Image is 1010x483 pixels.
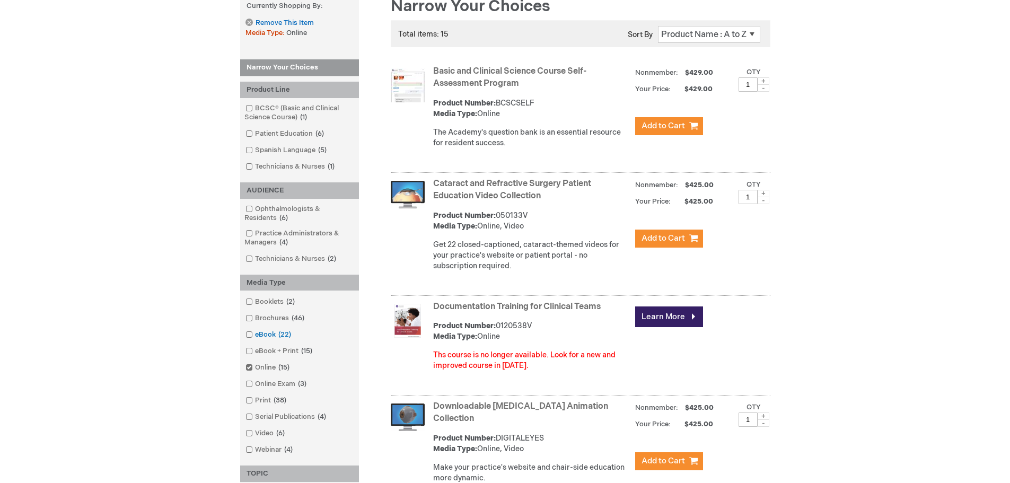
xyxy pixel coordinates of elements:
[672,420,715,428] span: $425.00
[243,103,356,122] a: BCSC® (Basic and Clinical Science Course)1
[315,146,329,154] span: 5
[256,18,314,28] span: Remove This Item
[240,466,359,482] div: TOPIC
[277,238,291,247] span: 4
[276,363,292,372] span: 15
[243,396,291,406] a: Print38
[289,314,307,322] span: 46
[243,379,311,389] a: Online Exam3
[635,179,678,192] strong: Nonmember:
[433,321,496,330] strong: Product Number:
[433,321,630,342] div: 0120538V Online
[240,59,359,76] strong: Narrow Your Choices
[313,129,327,138] span: 6
[243,129,328,139] a: Patient Education6
[433,210,630,232] div: 050133V Online, Video
[433,179,591,201] a: Cataract and Refractive Surgery Patient Education Video Collection
[243,297,299,307] a: Booklets2
[433,66,586,89] a: Basic and Clinical Science Course Self-Assessment Program
[746,403,761,411] label: Qty
[635,306,703,327] a: Learn More
[391,181,425,208] img: Cataract and Refractive Surgery Patient Education Video Collection
[243,412,330,422] a: Serial Publications4
[271,396,289,405] span: 38
[245,19,313,28] a: Remove This Item
[245,29,286,37] span: Media Type
[635,420,671,428] strong: Your Price:
[243,229,356,248] a: Practice Administrators & Managers4
[391,403,425,431] img: Downloadable Patient Education Animation Collection
[433,401,608,424] a: Downloadable [MEDICAL_DATA] Animation Collection
[240,82,359,98] div: Product Line
[274,429,287,437] span: 6
[240,275,359,291] div: Media Type
[297,113,310,121] span: 1
[635,85,671,93] strong: Your Price:
[243,145,331,155] a: Spanish Language5
[282,445,295,454] span: 4
[243,363,294,373] a: Online15
[433,99,496,108] strong: Product Number:
[672,85,714,93] span: $429.00
[635,117,703,135] button: Add to Cart
[391,304,425,338] img: Documentation Training for Clinical Teams
[635,230,703,248] button: Add to Cart
[298,347,315,355] span: 15
[739,412,758,427] input: Qty
[315,412,329,421] span: 4
[240,182,359,199] div: AUDIENCE
[433,222,477,231] strong: Media Type:
[642,456,685,466] span: Add to Cart
[433,434,496,443] strong: Product Number:
[635,401,678,415] strong: Nonmember:
[243,445,297,455] a: Webinar4
[295,380,309,388] span: 3
[433,444,477,453] strong: Media Type:
[243,254,340,264] a: Technicians & Nurses2
[746,180,761,189] label: Qty
[672,197,715,206] span: $425.00
[243,330,295,340] a: eBook22
[243,162,339,172] a: Technicians & Nurses1
[433,211,496,220] strong: Product Number:
[635,197,671,206] strong: Your Price:
[286,29,307,37] span: Online
[284,297,297,306] span: 2
[276,330,294,339] span: 22
[433,240,630,271] p: Get 22 closed-captioned, cataract-themed videos for your practice's website or patient portal - n...
[433,433,630,454] div: DIGITALEYES Online, Video
[433,127,630,148] div: The Academy's question bank is an essential resource for resident success.
[683,181,715,189] span: $425.00
[243,428,289,438] a: Video6
[398,30,449,39] span: Total items: 15
[325,254,339,263] span: 2
[635,452,703,470] button: Add to Cart
[433,98,630,119] div: BCSCSELF Online
[433,350,616,370] font: Ths course is no longer available. Look for a new and improved course in [DATE].
[683,68,715,77] span: $429.00
[433,109,477,118] strong: Media Type:
[243,346,317,356] a: eBook + Print15
[635,66,678,80] strong: Nonmember:
[243,313,309,323] a: Brochures46
[325,162,337,171] span: 1
[746,68,761,76] label: Qty
[243,204,356,223] a: Ophthalmologists & Residents6
[739,190,758,204] input: Qty
[391,68,425,102] img: Basic and Clinical Science Course Self-Assessment Program
[642,121,685,131] span: Add to Cart
[628,30,653,39] label: Sort By
[433,332,477,341] strong: Media Type:
[642,233,685,243] span: Add to Cart
[739,77,758,92] input: Qty
[683,403,715,412] span: $425.00
[433,302,601,312] a: Documentation Training for Clinical Teams
[277,214,291,222] span: 6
